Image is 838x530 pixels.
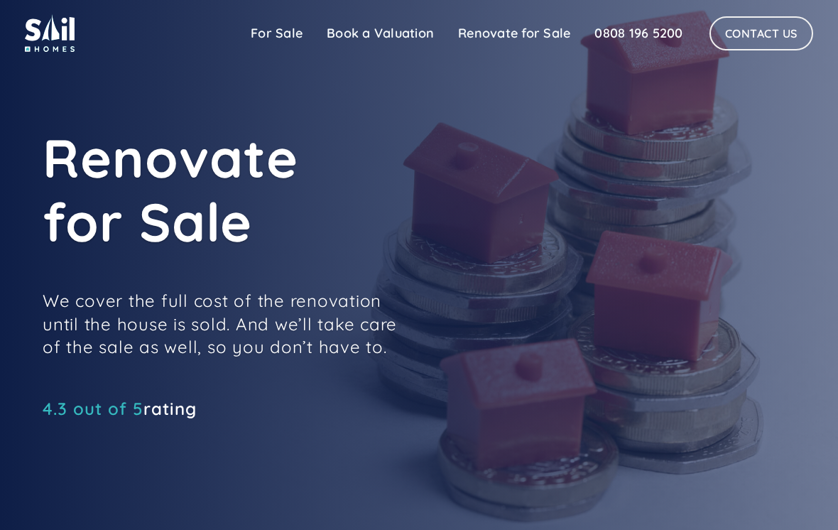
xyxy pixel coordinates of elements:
iframe: Customer reviews powered by Trustpilot [43,423,256,440]
h1: Renovate for Sale [43,126,682,254]
a: Contact Us [709,16,813,50]
a: 0808 196 5200 [582,19,695,48]
a: Book a Valuation [315,19,446,48]
a: 4.3 out of 5rating [43,401,197,416]
a: Renovate for Sale [446,19,582,48]
img: sail home logo [25,14,75,52]
p: We cover the full cost of the renovation until the house is sold. And we’ll take care of the sale... [43,289,398,358]
span: 4.3 out of 5 [43,398,143,419]
a: For Sale [239,19,315,48]
div: rating [43,401,197,416]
